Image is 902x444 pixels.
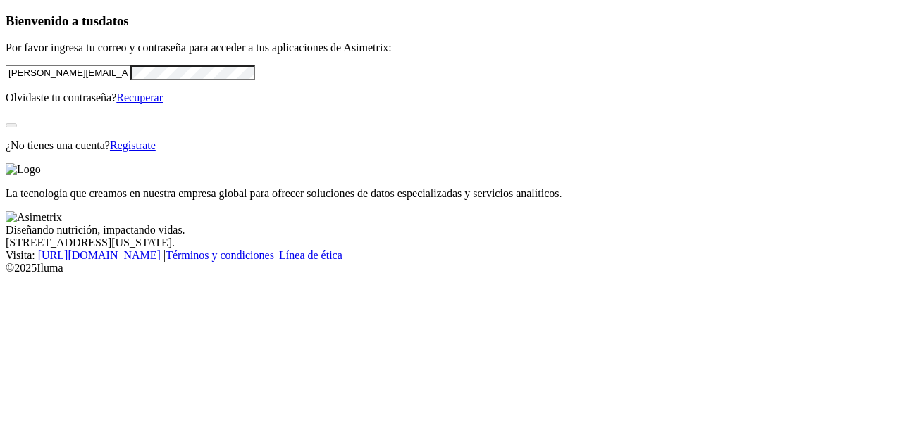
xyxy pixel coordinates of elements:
[116,91,163,103] a: Recuperar
[166,249,274,261] a: Términos y condiciones
[6,163,41,176] img: Logo
[6,65,130,80] input: Tu correo
[99,13,129,28] span: datos
[110,139,156,151] a: Regístrate
[6,211,62,224] img: Asimetrix
[38,249,161,261] a: [URL][DOMAIN_NAME]
[6,91,896,104] p: Olvidaste tu contraseña?
[6,13,896,29] h3: Bienvenido a tus
[6,236,896,249] div: [STREET_ADDRESS][US_STATE].
[6,139,896,152] p: ¿No tienes una cuenta?
[6,187,896,200] p: La tecnología que creamos en nuestra empresa global para ofrecer soluciones de datos especializad...
[6,262,896,274] div: © 2025 Iluma
[6,42,896,54] p: Por favor ingresa tu correo y contraseña para acceder a tus aplicaciones de Asimetrix:
[279,249,342,261] a: Línea de ética
[6,224,896,236] div: Diseñando nutrición, impactando vidas.
[6,249,896,262] div: Visita : | |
